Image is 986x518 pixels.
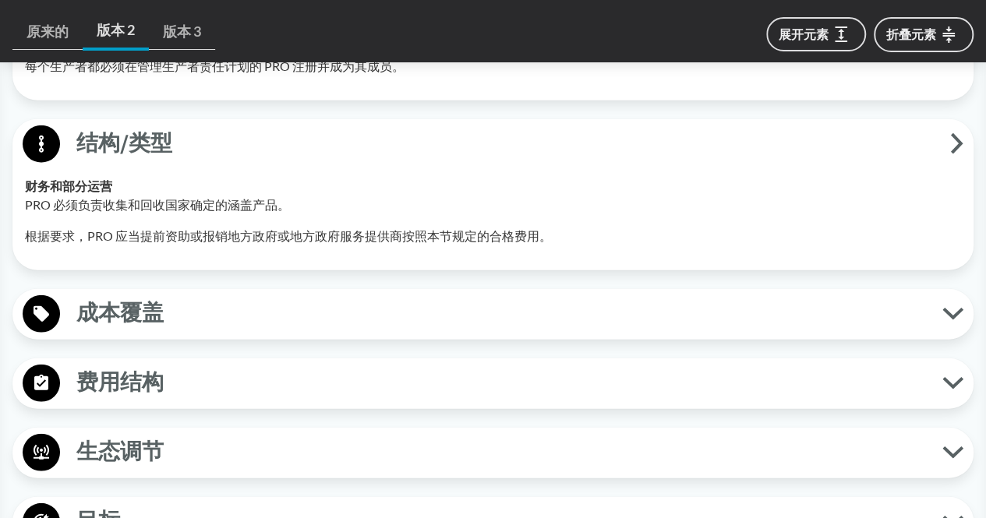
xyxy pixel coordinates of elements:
[874,17,974,52] button: 折叠元素
[97,21,135,38] font: 版本 2
[18,125,968,164] button: 结构/类型
[18,433,968,473] button: 生态调节
[12,14,83,50] a: 原来的
[83,12,149,51] a: 版本 2
[18,294,968,334] button: 成本覆盖
[76,300,164,327] font: 成本覆盖
[886,26,936,41] font: 折叠元素
[25,58,405,73] font: 每个生产者都必须在管理生产者责任计划的 PRO 注册并成为其成员。
[25,228,552,243] font: 根据要求，PRO 应当提前资助或报销地方政府或地方政府服务提供商按照本节规定的合格费用。
[163,23,201,40] font: 版本 3
[76,369,164,396] font: 费用结构
[779,26,829,41] font: 展开元素
[25,197,290,212] font: PRO 必须负责收集和回收国家确定的涵盖产品。
[27,23,69,40] font: 原来的
[18,364,968,403] button: 费用结构
[766,17,866,51] button: 展开元素
[76,439,164,466] font: 生态调节
[149,14,215,50] a: 版本 3
[76,130,172,157] font: 结构/类型
[25,178,112,193] font: 财务和部分运营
